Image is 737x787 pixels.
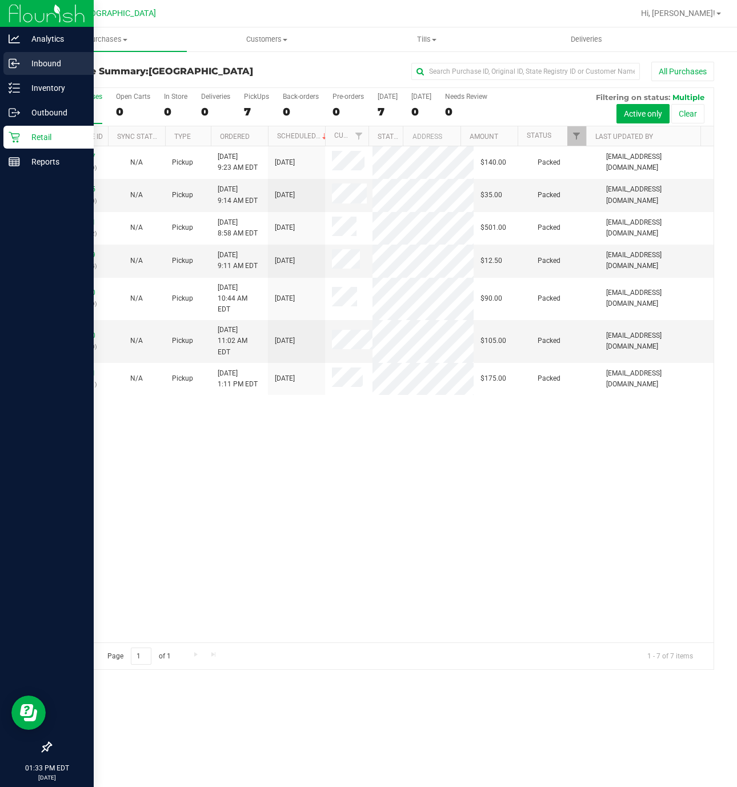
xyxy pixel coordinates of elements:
div: 7 [378,105,398,118]
button: All Purchases [651,62,714,81]
span: Pickup [172,335,193,346]
span: [EMAIL_ADDRESS][DOMAIN_NAME] [606,368,707,390]
a: Customers [187,27,346,51]
span: [EMAIL_ADDRESS][DOMAIN_NAME] [606,184,707,206]
span: [DATE] [275,157,295,168]
a: Filter [350,126,368,146]
span: Multiple [672,93,704,102]
div: 0 [411,105,431,118]
p: Inventory [20,81,89,95]
p: Inbound [20,57,89,70]
span: $35.00 [480,190,502,201]
span: [GEOGRAPHIC_DATA] [149,66,253,77]
span: $12.50 [480,255,502,266]
a: Customer [334,131,370,139]
span: Pickup [172,222,193,233]
button: Active only [616,104,670,123]
span: $140.00 [480,157,506,168]
a: Purchases [27,27,187,51]
span: Not Applicable [130,374,143,382]
span: Purchases [27,34,187,45]
button: N/A [130,190,143,201]
a: Amount [470,133,498,141]
th: Address [403,126,460,146]
div: In Store [164,93,187,101]
button: N/A [130,293,143,304]
span: Not Applicable [130,294,143,302]
div: [DATE] [378,93,398,101]
span: [DATE] [275,373,295,384]
span: Packed [538,157,560,168]
button: N/A [130,157,143,168]
iframe: Resource center [11,696,46,730]
div: 7 [244,105,269,118]
span: Packed [538,255,560,266]
input: 1 [131,648,151,665]
span: [DATE] 9:11 AM EDT [218,250,258,271]
p: Reports [20,155,89,169]
span: [DATE] [275,222,295,233]
button: N/A [130,222,143,233]
span: Not Applicable [130,223,143,231]
span: [DATE] 1:11 PM EDT [218,368,258,390]
p: [DATE] [5,773,89,782]
span: [DATE] [275,293,295,304]
span: [EMAIL_ADDRESS][DOMAIN_NAME] [606,287,707,309]
a: Scheduled [277,132,329,140]
div: Open Carts [116,93,150,101]
a: Filter [567,126,586,146]
a: Last Updated By [595,133,653,141]
button: N/A [130,373,143,384]
span: Tills [347,34,506,45]
div: Needs Review [445,93,487,101]
p: 01:33 PM EDT [5,763,89,773]
div: 0 [333,105,364,118]
h3: Purchase Summary: [50,66,271,77]
div: 0 [283,105,319,118]
span: Hi, [PERSON_NAME]! [641,9,715,18]
div: Back-orders [283,93,319,101]
a: Status [527,131,551,139]
span: [DATE] [275,255,295,266]
span: Not Applicable [130,191,143,199]
span: [DATE] 11:02 AM EDT [218,325,261,358]
span: [EMAIL_ADDRESS][DOMAIN_NAME] [606,151,707,173]
span: $90.00 [480,293,502,304]
inline-svg: Outbound [9,107,20,118]
button: N/A [130,335,143,346]
a: State Registry ID [378,133,438,141]
span: Not Applicable [130,158,143,166]
span: [DATE] 8:58 AM EDT [218,217,258,239]
span: Pickup [172,190,193,201]
p: Outbound [20,106,89,119]
inline-svg: Inbound [9,58,20,69]
span: Not Applicable [130,257,143,265]
span: [EMAIL_ADDRESS][DOMAIN_NAME] [606,250,707,271]
span: [DATE] 9:14 AM EDT [218,184,258,206]
a: Tills [347,27,506,51]
span: [DATE] 10:44 AM EDT [218,282,261,315]
span: [GEOGRAPHIC_DATA] [78,9,156,18]
a: Type [174,133,191,141]
span: Customers [187,34,346,45]
span: Packed [538,373,560,384]
a: Ordered [220,133,250,141]
span: Pickup [172,157,193,168]
span: $175.00 [480,373,506,384]
inline-svg: Reports [9,156,20,167]
div: 0 [164,105,187,118]
span: Filtering on status: [596,93,670,102]
input: Search Purchase ID, Original ID, State Registry ID or Customer Name... [411,63,640,80]
span: $105.00 [480,335,506,346]
span: Packed [538,190,560,201]
span: Pickup [172,255,193,266]
span: Packed [538,335,560,346]
p: Retail [20,130,89,144]
span: Pickup [172,373,193,384]
span: [DATE] 9:23 AM EDT [218,151,258,173]
div: Pre-orders [333,93,364,101]
button: N/A [130,255,143,266]
div: 0 [445,105,487,118]
span: Packed [538,293,560,304]
span: [DATE] [275,335,295,346]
